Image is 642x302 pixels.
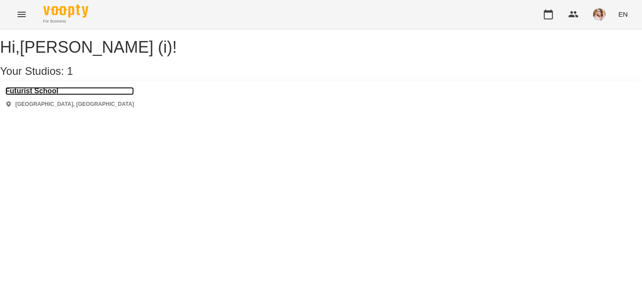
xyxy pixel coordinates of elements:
[43,5,88,18] img: Voopty Logo
[15,101,134,108] p: [GEOGRAPHIC_DATA], [GEOGRAPHIC_DATA]
[43,18,88,24] span: For Business
[5,87,134,95] a: Futurist School
[67,65,73,77] span: 1
[618,9,628,19] span: EN
[593,8,605,21] img: cd58824c68fe8f7eba89630c982c9fb7.jpeg
[11,4,32,25] button: Menu
[614,6,631,23] button: EN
